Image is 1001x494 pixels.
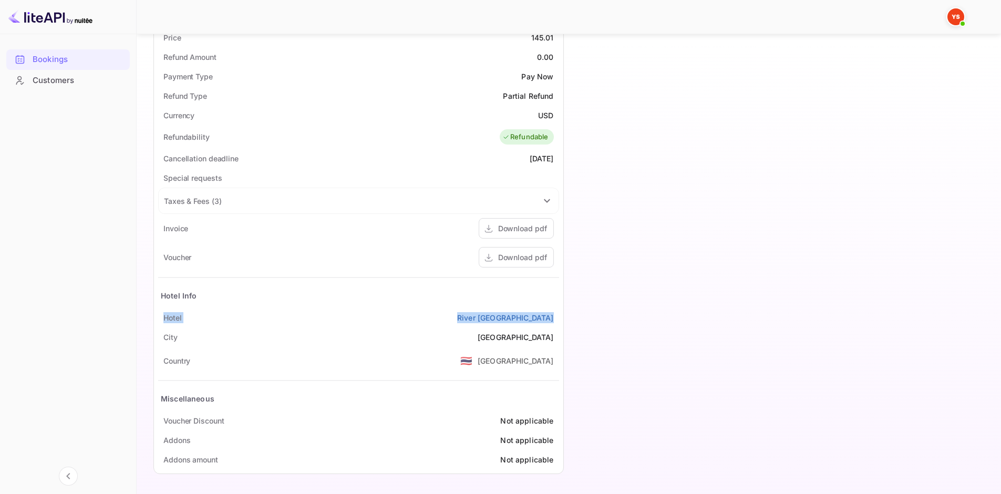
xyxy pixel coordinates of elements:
div: Special requests [163,172,222,183]
div: Not applicable [500,415,553,426]
div: Taxes & Fees (3) [159,188,559,213]
div: Partial Refund [503,90,553,101]
div: Pay Now [521,71,553,82]
a: Bookings [6,49,130,69]
div: Refundability [163,131,210,142]
div: Customers [6,70,130,91]
div: USD [538,110,553,121]
img: LiteAPI logo [8,8,92,25]
div: Price [163,32,181,43]
div: Voucher [163,252,191,263]
div: Hotel Info [161,290,197,301]
a: Customers [6,70,130,90]
div: 145.01 [531,32,554,43]
div: Invoice [163,223,188,234]
div: Not applicable [500,435,553,446]
div: Download pdf [498,223,547,234]
div: Voucher Discount [163,415,224,426]
img: Yandex Support [947,8,964,25]
div: Download pdf [498,252,547,263]
div: Customers [33,75,125,87]
div: Hotel [163,312,182,323]
div: [GEOGRAPHIC_DATA] [478,355,554,366]
div: [DATE] [530,153,554,164]
div: Taxes & Fees ( 3 ) [164,195,221,207]
div: Country [163,355,190,366]
div: Bookings [33,54,125,66]
div: Cancellation deadline [163,153,239,164]
div: Refund Type [163,90,207,101]
div: Payment Type [163,71,213,82]
div: Addons amount [163,454,218,465]
a: River [GEOGRAPHIC_DATA] [457,312,553,323]
div: Refund Amount [163,52,216,63]
div: Miscellaneous [161,393,214,404]
div: [GEOGRAPHIC_DATA] [478,332,554,343]
div: Refundable [502,132,549,142]
div: Bookings [6,49,130,70]
div: Currency [163,110,194,121]
button: Collapse navigation [59,467,78,486]
div: Addons [163,435,190,446]
div: City [163,332,178,343]
div: Not applicable [500,454,553,465]
span: United States [460,351,472,370]
div: 0.00 [537,52,554,63]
